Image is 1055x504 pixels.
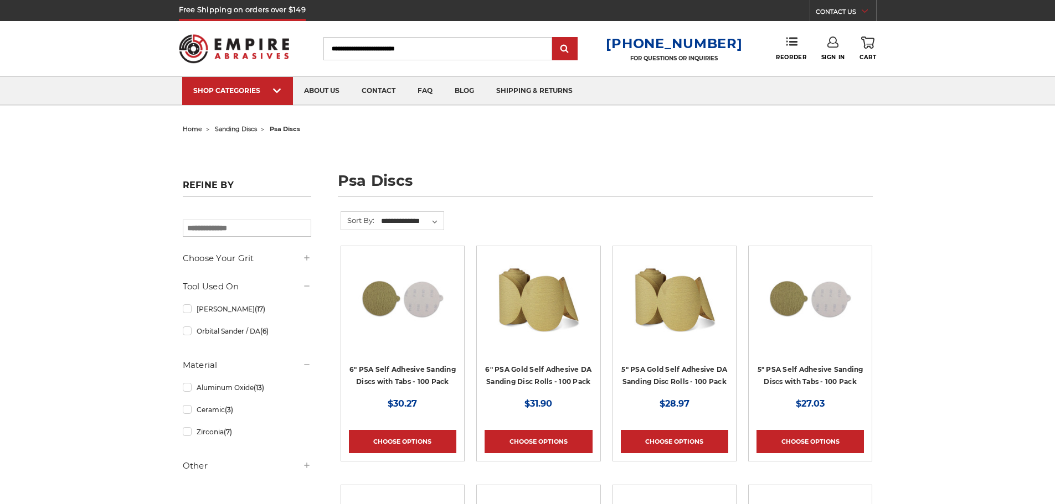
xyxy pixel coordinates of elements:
span: (17) [255,305,265,313]
span: $30.27 [388,398,417,409]
a: Choose Options [621,430,728,453]
span: $27.03 [796,398,825,409]
span: Sign In [821,54,845,61]
a: Ceramic(3) [183,400,311,419]
a: Choose Options [485,430,592,453]
span: Cart [860,54,876,61]
div: SHOP CATEGORIES [193,86,282,95]
a: 5" PSA Self Adhesive Sanding Discs with Tabs - 100 Pack [758,365,863,386]
a: Choose Options [349,430,456,453]
img: 5" Sticky Backed Sanding Discs on a roll [630,254,719,342]
a: Cart [860,37,876,61]
h5: Tool Used On [183,280,311,293]
a: Zirconia(7) [183,422,311,441]
a: home [183,125,202,133]
span: $31.90 [524,398,552,409]
select: Sort By: [379,213,444,230]
label: Sort By: [341,212,374,228]
img: 5 inch PSA Disc [766,254,855,342]
h5: Other [183,459,311,472]
a: [PERSON_NAME](17) [183,299,311,319]
a: 5" PSA Gold Self Adhesive DA Sanding Disc Rolls - 100 Pack [621,365,727,386]
a: faq [406,77,444,105]
span: psa discs [270,125,300,133]
a: CONTACT US [816,6,876,21]
p: FOR QUESTIONS OR INQUIRIES [606,55,742,62]
img: Empire Abrasives [179,27,290,70]
span: (13) [254,383,264,392]
input: Submit [554,38,576,60]
a: Orbital Sander / DA(6) [183,321,311,341]
h1: psa discs [338,173,873,197]
a: Choose Options [756,430,864,453]
a: 6" PSA Gold Self Adhesive DA Sanding Disc Rolls - 100 Pack [485,365,591,386]
a: 6 inch psa sanding disc [349,254,456,361]
a: 5" Sticky Backed Sanding Discs on a roll [621,254,728,361]
a: Reorder [776,37,806,60]
a: 6" DA Sanding Discs on a Roll [485,254,592,361]
a: about us [293,77,351,105]
h5: Material [183,358,311,372]
a: 6" PSA Self Adhesive Sanding Discs with Tabs - 100 Pack [349,365,456,386]
span: (7) [224,428,232,436]
span: Reorder [776,54,806,61]
a: sanding discs [215,125,257,133]
img: 6" DA Sanding Discs on a Roll [494,254,583,342]
span: (6) [260,327,269,335]
a: blog [444,77,485,105]
a: shipping & returns [485,77,584,105]
span: (3) [225,406,233,414]
h5: Refine by [183,180,311,197]
a: Aluminum Oxide(13) [183,378,311,397]
img: 6 inch psa sanding disc [358,254,447,342]
a: [PHONE_NUMBER] [606,35,742,51]
a: contact [351,77,406,105]
h5: Choose Your Grit [183,252,311,265]
span: $28.97 [660,398,689,409]
a: 5 inch PSA Disc [756,254,864,361]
